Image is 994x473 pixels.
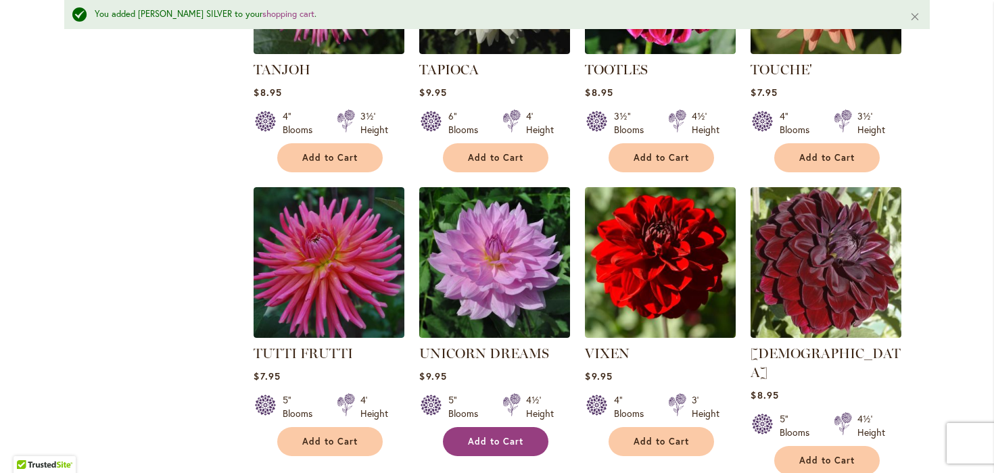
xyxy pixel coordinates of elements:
[302,436,358,447] span: Add to Cart
[634,436,689,447] span: Add to Cart
[585,187,736,338] img: VIXEN
[254,370,280,382] span: $7.95
[443,143,548,172] button: Add to Cart
[614,393,652,420] div: 4" Blooms
[609,143,714,172] button: Add to Cart
[751,61,812,78] a: TOUCHE'
[585,328,736,341] a: VIXEN
[419,44,570,57] a: TAPIOCA
[799,152,855,164] span: Add to Cart
[360,393,388,420] div: 4' Height
[857,412,885,439] div: 4½' Height
[95,8,889,21] div: You added [PERSON_NAME] SILVER to your .
[277,427,383,456] button: Add to Cart
[751,187,901,338] img: VOODOO
[774,143,880,172] button: Add to Cart
[419,328,570,341] a: UNICORN DREAMS
[254,61,310,78] a: TANJOH
[751,345,901,380] a: [DEMOGRAPHIC_DATA]
[751,44,901,57] a: TOUCHE'
[254,44,404,57] a: TANJOH
[468,152,523,164] span: Add to Cart
[634,152,689,164] span: Add to Cart
[799,455,855,466] span: Add to Cart
[254,86,281,99] span: $8.95
[254,187,404,338] img: TUTTI FRUTTI
[419,86,446,99] span: $9.95
[419,370,446,382] span: $9.95
[526,393,554,420] div: 4½' Height
[360,109,388,136] div: 3½' Height
[419,187,570,338] img: UNICORN DREAMS
[692,393,719,420] div: 3' Height
[277,143,383,172] button: Add to Cart
[448,109,486,136] div: 6" Blooms
[585,370,612,382] span: $9.95
[419,61,479,78] a: TAPIOCA
[283,109,321,136] div: 4" Blooms
[751,328,901,341] a: VOODOO
[585,345,630,362] a: VIXEN
[448,393,486,420] div: 5" Blooms
[419,345,549,362] a: UNICORN DREAMS
[10,425,48,463] iframe: Launch Accessibility Center
[468,436,523,447] span: Add to Cart
[857,109,885,136] div: 3½' Height
[585,44,736,57] a: Tootles
[283,393,321,420] div: 5" Blooms
[692,109,719,136] div: 4½' Height
[526,109,554,136] div: 4' Height
[254,345,353,362] a: TUTTI FRUTTI
[262,8,314,20] a: shopping cart
[614,109,652,136] div: 3½" Blooms
[751,389,778,401] span: $8.95
[302,152,358,164] span: Add to Cart
[254,328,404,341] a: TUTTI FRUTTI
[443,427,548,456] button: Add to Cart
[585,61,648,78] a: TOOTLES
[585,86,613,99] span: $8.95
[751,86,777,99] span: $7.95
[780,109,818,136] div: 4" Blooms
[609,427,714,456] button: Add to Cart
[780,412,818,439] div: 5" Blooms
